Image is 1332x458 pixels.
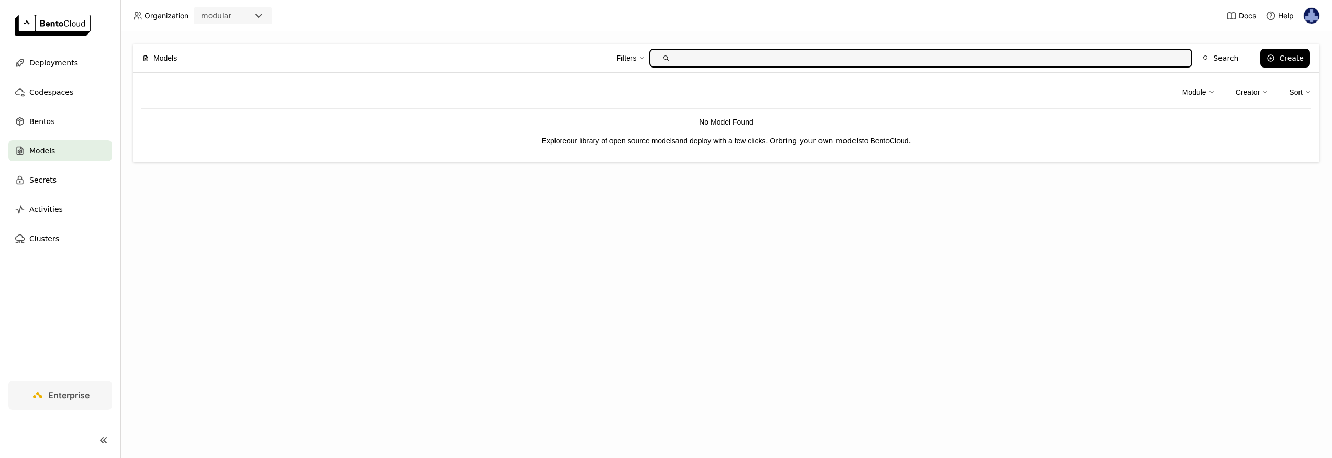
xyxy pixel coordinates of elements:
[29,174,57,186] span: Secrets
[48,390,90,400] span: Enterprise
[8,52,112,73] a: Deployments
[8,111,112,132] a: Bentos
[29,115,54,128] span: Bentos
[1278,11,1294,20] span: Help
[29,203,63,216] span: Activities
[616,47,645,69] div: Filters
[1182,81,1215,103] div: Module
[8,199,112,220] a: Activities
[1182,86,1206,98] div: Module
[1266,10,1294,21] div: Help
[1236,86,1260,98] div: Creator
[8,82,112,103] a: Codespaces
[1289,81,1311,103] div: Sort
[145,11,188,20] span: Organization
[8,381,112,410] a: Enterprise
[15,15,91,36] img: logo
[8,140,112,161] a: Models
[1260,49,1310,68] button: Create
[29,144,55,157] span: Models
[1279,54,1304,62] div: Create
[29,232,59,245] span: Clusters
[8,228,112,249] a: Clusters
[141,135,1311,147] p: Explore and deploy with a few clicks. Or to BentoCloud.
[1239,11,1256,20] span: Docs
[778,137,862,145] a: bring your own models
[29,86,73,98] span: Codespaces
[201,10,231,21] div: modular
[1304,8,1319,24] img: Mostafa Hagog
[1226,10,1256,21] a: Docs
[1289,86,1303,98] div: Sort
[141,116,1311,128] p: No Model Found
[29,57,78,69] span: Deployments
[232,11,234,21] input: Selected modular.
[1196,49,1245,68] button: Search
[616,52,636,64] div: Filters
[153,52,177,64] span: Models
[1236,81,1269,103] div: Creator
[8,170,112,191] a: Secrets
[567,137,675,145] a: our library of open source models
